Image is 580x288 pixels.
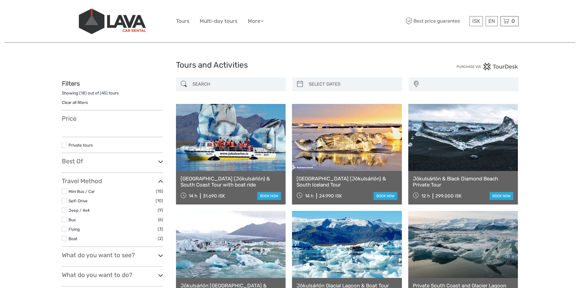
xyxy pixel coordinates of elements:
div: Showing ( ) out of ( ) tours [62,90,163,100]
span: (10) [156,197,163,204]
span: 14 h [305,193,314,199]
span: 0 [511,18,516,24]
span: (2) [158,235,163,242]
h3: Best Of [62,158,163,165]
a: More [248,17,264,26]
a: Jökulsárlón & Black Diamond Beach Private Tour [413,176,514,188]
span: Best price guarantee [404,16,468,26]
span: (9) [158,207,163,214]
h3: Price [62,115,163,122]
span: 14 h [189,193,197,199]
label: 18 [81,90,85,96]
input: SELECT DATES [306,79,399,90]
div: 31.690 ISK [203,193,225,199]
a: Tours [176,17,189,26]
h3: What do you want to do? [62,271,163,279]
a: Multi-day tours [200,17,237,26]
a: Jeep / 4x4 [69,208,90,213]
span: ISK [472,18,480,24]
strong: Filters [62,80,80,87]
a: Private tours [69,143,93,148]
input: SEARCH [190,79,283,90]
h3: Travel Method [62,177,163,185]
h1: Tours and Activities [176,60,404,70]
span: (6) [158,216,163,223]
a: Flying [69,227,80,232]
a: book now [374,192,397,200]
div: EN [486,16,498,26]
a: Bus [69,217,76,222]
span: (15) [156,188,163,195]
a: Clear all filters [62,100,88,105]
img: 523-13fdf7b0-e410-4b32-8dc9-7907fc8d33f7_logo_big.jpg [79,9,146,34]
span: 12 h [421,193,430,199]
a: [GEOGRAPHIC_DATA] (Jökulsárlón) & South Iceland Tour [297,176,397,188]
span: (3) [158,226,163,233]
a: Self-Drive [69,198,88,203]
a: book now [490,192,513,200]
div: 24.990 ISK [319,193,342,199]
label: 45 [101,90,106,96]
a: [GEOGRAPHIC_DATA] (Jökulsárlón) & South Coast Tour with boat ride [181,176,281,188]
a: Boat [69,236,77,241]
div: 299.000 ISK [435,193,462,199]
img: PurchaseViaTourDesk.png [456,63,518,70]
a: book now [257,192,281,200]
a: Mini Bus / Car [69,189,95,194]
h3: What do you want to see? [62,251,163,259]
